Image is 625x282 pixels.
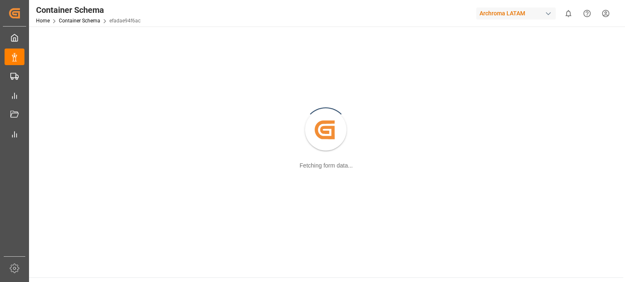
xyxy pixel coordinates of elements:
div: Archroma LATAM [476,7,556,19]
button: Help Center [578,4,596,23]
a: Container Schema [59,18,100,24]
button: Archroma LATAM [476,5,559,21]
div: Fetching form data... [300,161,353,170]
div: Container Schema [36,4,141,16]
a: Home [36,18,50,24]
button: show 0 new notifications [559,4,578,23]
